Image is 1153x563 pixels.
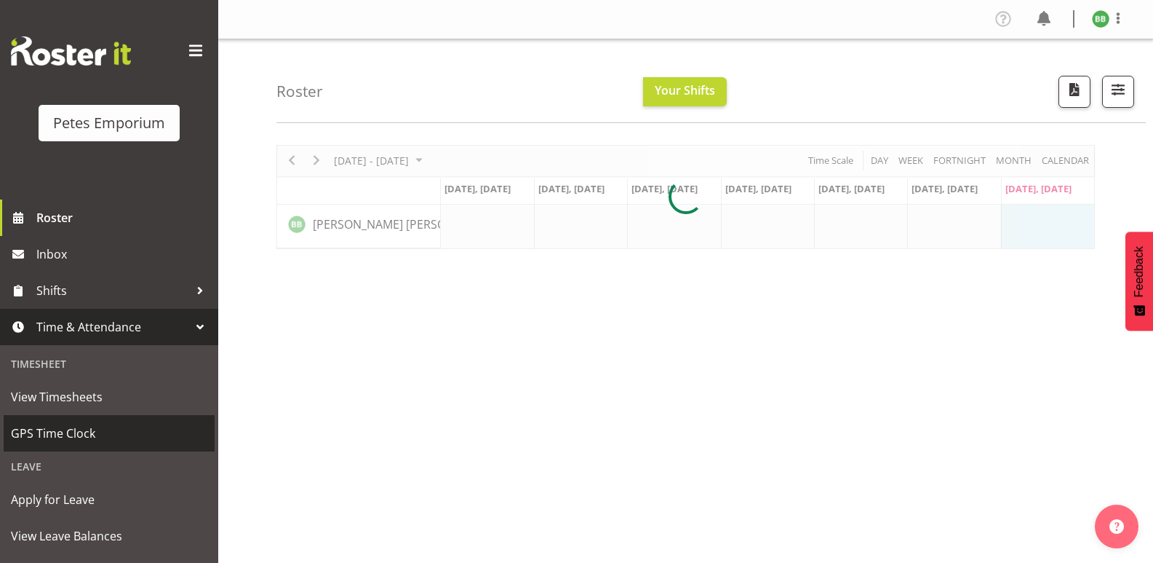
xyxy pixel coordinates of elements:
[1092,10,1109,28] img: beena-bist9974.jpg
[53,112,165,134] div: Petes Emporium
[4,481,215,518] a: Apply for Leave
[11,525,207,547] span: View Leave Balances
[4,415,215,452] a: GPS Time Clock
[4,349,215,379] div: Timesheet
[36,280,189,302] span: Shifts
[1133,246,1146,297] span: Feedback
[1102,76,1134,108] button: Filter Shifts
[36,243,211,265] span: Inbox
[1109,519,1124,534] img: help-xxl-2.png
[655,82,715,98] span: Your Shifts
[11,386,207,408] span: View Timesheets
[11,36,131,66] img: Rosterit website logo
[11,489,207,511] span: Apply for Leave
[1125,232,1153,331] button: Feedback - Show survey
[1058,76,1090,108] button: Download a PDF of the roster according to the set date range.
[11,422,207,444] span: GPS Time Clock
[276,83,323,100] h4: Roster
[643,77,727,106] button: Your Shifts
[36,316,189,338] span: Time & Attendance
[4,518,215,554] a: View Leave Balances
[36,207,211,229] span: Roster
[4,379,215,415] a: View Timesheets
[4,452,215,481] div: Leave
